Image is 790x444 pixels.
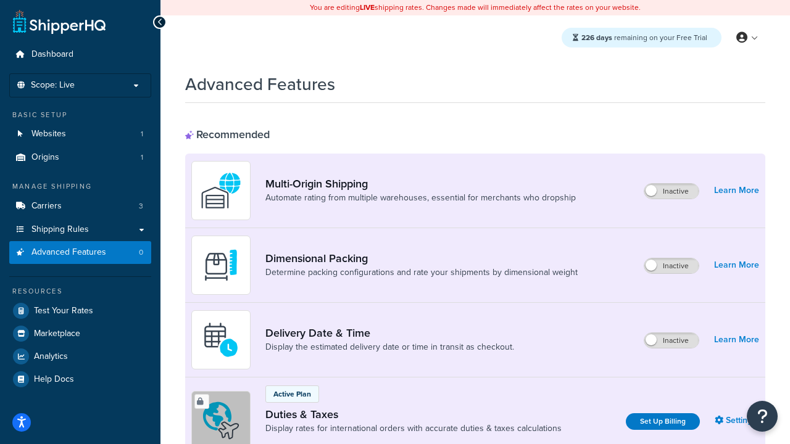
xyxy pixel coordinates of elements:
[34,329,80,339] span: Marketplace
[185,128,270,141] div: Recommended
[9,123,151,146] a: Websites1
[199,318,243,361] img: gfkeb5ejjkALwAAAABJRU5ErkJggg==
[9,195,151,218] li: Carriers
[265,326,514,340] a: Delivery Date & Time
[9,368,151,390] a: Help Docs
[34,351,68,362] span: Analytics
[9,110,151,120] div: Basic Setup
[31,152,59,163] span: Origins
[644,184,699,199] label: Inactive
[185,72,335,96] h1: Advanced Features
[31,247,106,258] span: Advanced Features
[9,43,151,66] a: Dashboard
[9,181,151,192] div: Manage Shipping
[714,182,759,199] a: Learn More
[141,129,143,139] span: 1
[199,169,243,212] img: WatD5o0RtDAAAAAElFTkSuQmCC
[9,241,151,264] a: Advanced Features0
[265,422,562,435] a: Display rates for international orders with accurate duties & taxes calculations
[9,286,151,297] div: Resources
[139,201,143,212] span: 3
[9,345,151,368] a: Analytics
[9,195,151,218] a: Carriers3
[714,331,759,348] a: Learn More
[265,341,514,353] a: Display the estimated delivery date or time in transit as checkout.
[199,244,243,287] img: DTVBYsAAAAAASUVORK5CYII=
[626,413,700,430] a: Set Up Billing
[34,374,74,385] span: Help Docs
[644,333,699,348] label: Inactive
[265,177,576,191] a: Multi-Origin Shipping
[9,323,151,345] a: Marketplace
[747,401,778,432] button: Open Resource Center
[714,257,759,274] a: Learn More
[9,241,151,264] li: Advanced Features
[9,146,151,169] li: Origins
[265,192,576,204] a: Automate rating from multiple warehouses, essential for merchants who dropship
[265,252,578,265] a: Dimensional Packing
[265,408,562,421] a: Duties & Taxes
[265,266,578,279] a: Determine packing configurations and rate your shipments by dimensional weight
[360,2,375,13] b: LIVE
[141,152,143,163] span: 1
[31,201,62,212] span: Carriers
[31,129,66,139] span: Websites
[31,49,73,60] span: Dashboard
[9,123,151,146] li: Websites
[715,412,759,429] a: Settings
[273,388,311,400] p: Active Plan
[31,80,75,91] span: Scope: Live
[9,218,151,241] a: Shipping Rules
[644,258,699,273] label: Inactive
[34,306,93,316] span: Test Your Rates
[581,32,707,43] span: remaining on your Free Trial
[9,146,151,169] a: Origins1
[139,247,143,258] span: 0
[581,32,612,43] strong: 226 days
[9,300,151,322] a: Test Your Rates
[31,224,89,235] span: Shipping Rules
